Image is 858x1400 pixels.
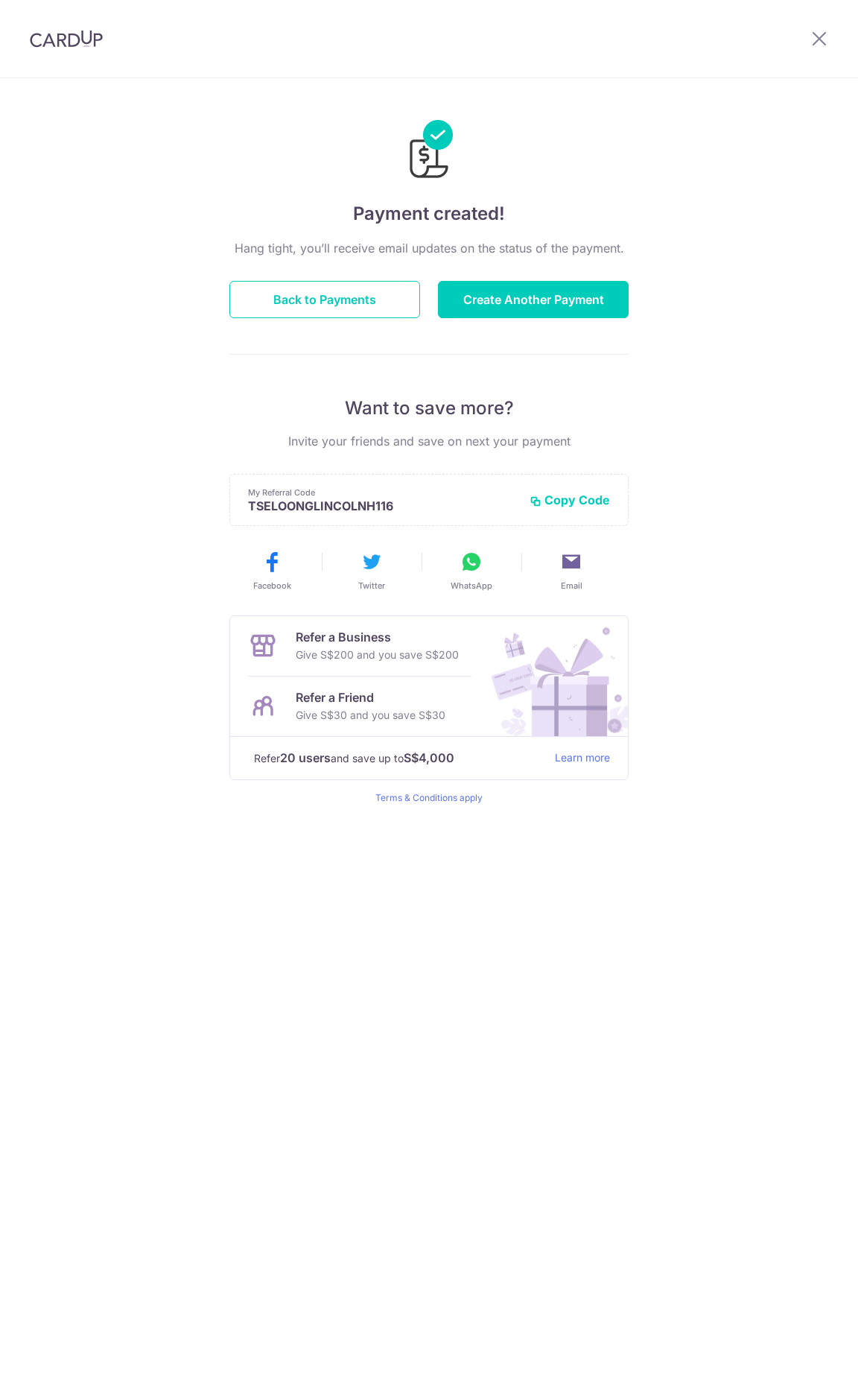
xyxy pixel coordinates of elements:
img: CardUp [30,30,103,48]
span: Twitter [358,580,385,592]
p: Refer a Business [296,628,459,646]
p: My Referral Code [248,487,518,498]
p: Give S$200 and you save S$200 [296,646,459,664]
span: Email [561,580,582,592]
img: Refer [477,616,628,736]
span: Facebook [253,580,291,592]
button: WhatsApp [428,550,515,592]
a: Terms & Conditions apply [375,792,483,803]
span: WhatsApp [451,580,492,592]
img: Payments [405,120,453,183]
p: Want to save more? [229,396,629,420]
button: Back to Payments [229,281,420,318]
button: Create Another Payment [438,281,629,318]
button: Twitter [328,550,416,592]
a: Learn more [555,749,610,767]
p: Invite your friends and save on next your payment [229,432,629,450]
button: Copy Code [530,492,610,507]
p: Refer a Friend [296,688,445,706]
button: Facebook [228,550,316,592]
h4: Payment created! [229,200,629,227]
button: Email [527,550,615,592]
p: Give S$30 and you save S$30 [296,706,445,724]
strong: 20 users [280,749,331,767]
strong: S$4,000 [404,749,454,767]
p: Hang tight, you’ll receive email updates on the status of the payment. [229,239,629,257]
p: TSELOONGLINCOLNH116 [248,498,518,513]
p: Refer and save up to [254,749,543,767]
